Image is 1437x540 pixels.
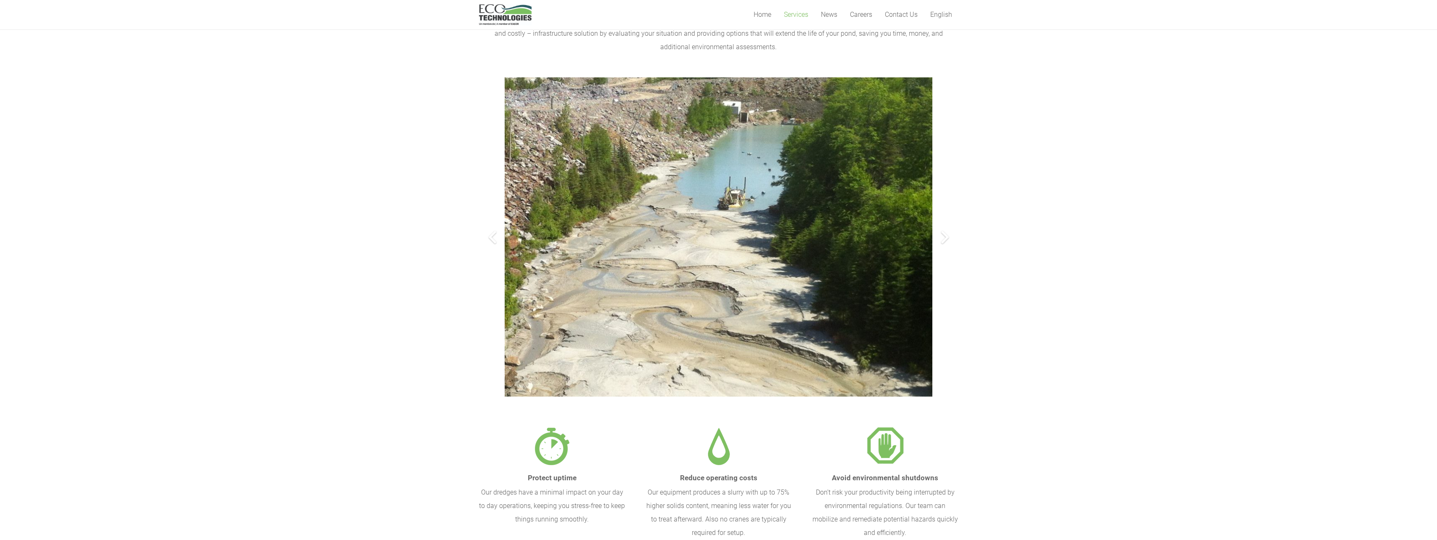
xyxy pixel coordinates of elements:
[680,474,757,482] strong: Reduce operating costs
[930,11,952,19] span: English
[812,486,958,540] p: Don’t risk your productivity being interrupted by environmental regulations. Our team can mobiliz...
[479,13,958,54] p: Tailings ponds often reach capacity and threaten to disrupt both the local environment and your p...
[850,11,872,19] span: Careers
[832,474,938,482] strong: Avoid environmental shutdowns
[754,11,771,19] span: Home
[479,4,532,25] a: logo_EcoTech_ASDR_RGB
[528,474,577,482] strong: Protect uptime
[885,11,918,19] span: Contact Us
[479,486,625,526] p: Our dredges have a minimal impact on your day to day operations, keeping you stress-free to keep ...
[821,11,837,19] span: News
[646,486,792,540] p: Our equipment produces a slurry with up to 75% higher solids content, meaning less water for you ...
[784,11,808,19] span: Services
